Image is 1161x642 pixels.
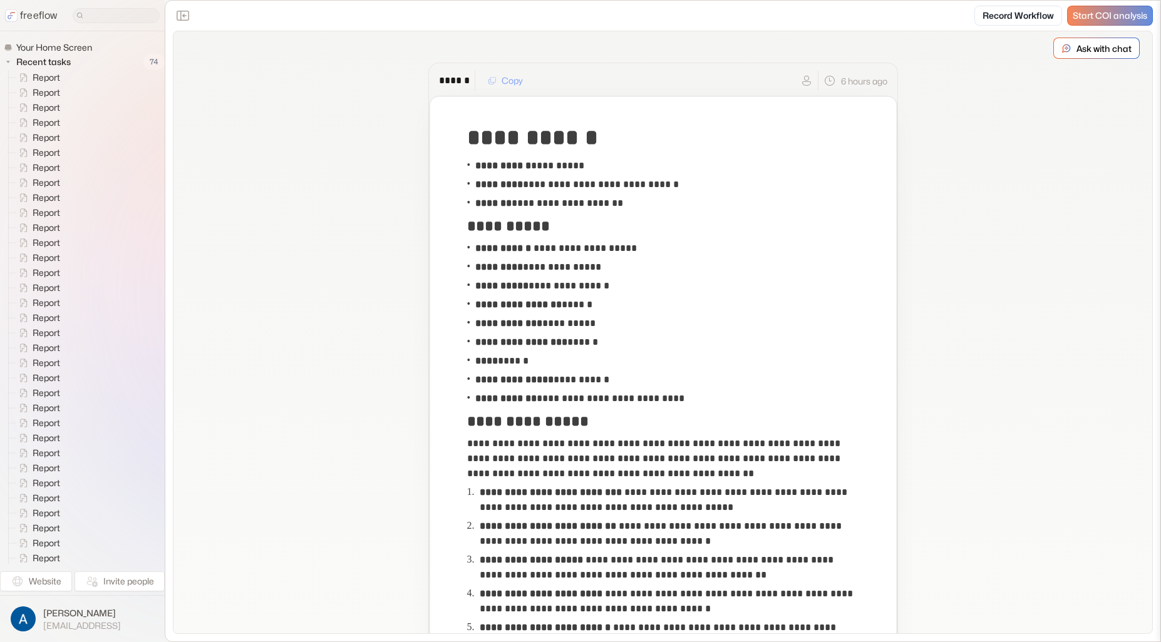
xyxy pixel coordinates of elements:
span: Start COI analysis [1073,11,1147,21]
a: freeflow [5,8,58,23]
span: Report [30,86,64,99]
span: Report [30,101,64,114]
a: Report [9,250,65,265]
a: Start COI analysis [1067,6,1153,26]
span: Report [30,252,64,264]
a: Report [9,370,65,385]
a: Report [9,220,65,235]
span: Report [30,357,64,369]
a: Report [9,521,65,536]
a: Report [9,446,65,461]
a: Report [9,280,65,295]
a: Report [9,431,65,446]
span: Report [30,297,64,309]
span: Report [30,131,64,144]
span: Report [30,342,64,354]
span: Report [30,222,64,234]
a: Report [9,491,65,506]
span: Report [30,191,64,204]
a: Report [9,100,65,115]
span: Report [30,282,64,294]
button: Recent tasks [4,54,76,69]
span: Report [30,537,64,549]
a: Report [9,85,65,100]
a: Record Workflow [974,6,1062,26]
span: Report [30,161,64,174]
button: Invite people [75,571,165,591]
span: Report [30,507,64,519]
button: Close the sidebar [173,6,193,26]
a: Report [9,415,65,431]
a: Report [9,476,65,491]
span: Report [30,372,64,384]
a: Report [9,310,65,325]
a: Report [9,175,65,190]
a: Report [9,160,65,175]
a: Report [9,265,65,280]
a: Your Home Screen [4,41,97,54]
span: Report [30,312,64,324]
a: Report [9,461,65,476]
a: Report [9,385,65,400]
a: Report [9,340,65,355]
span: [PERSON_NAME] [43,607,121,619]
button: Copy [480,71,530,91]
span: Report [30,402,64,414]
span: Report [30,387,64,399]
span: 74 [143,54,165,70]
span: Report [30,176,64,189]
a: Report [9,400,65,415]
span: Report [30,447,64,459]
span: Recent tasks [14,56,75,68]
span: Report [30,206,64,219]
span: Report [30,462,64,474]
span: Report [30,71,64,84]
a: Report [9,115,65,130]
img: profile [11,606,36,631]
a: Report [9,145,65,160]
a: Report [9,205,65,220]
span: Report [30,116,64,129]
span: Report [30,267,64,279]
a: Report [9,70,65,85]
span: [EMAIL_ADDRESS] [43,620,121,631]
span: Report [30,146,64,159]
a: Report [9,506,65,521]
a: Report [9,130,65,145]
span: Report [30,492,64,504]
p: Ask with chat [1076,42,1132,55]
a: Report [9,355,65,370]
a: Report [9,235,65,250]
span: Report [30,552,64,564]
a: Report [9,536,65,551]
a: Report [9,295,65,310]
a: Report [9,325,65,340]
span: Report [30,417,64,429]
span: Report [30,477,64,489]
button: [PERSON_NAME][EMAIL_ADDRESS] [8,603,157,634]
a: Report [9,551,65,566]
span: Report [30,237,64,249]
span: Report [30,432,64,444]
span: Report [30,327,64,339]
p: freeflow [20,8,58,23]
p: 6 hours ago [841,74,887,88]
span: Report [30,522,64,534]
a: Report [9,190,65,205]
span: Your Home Screen [14,41,96,54]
